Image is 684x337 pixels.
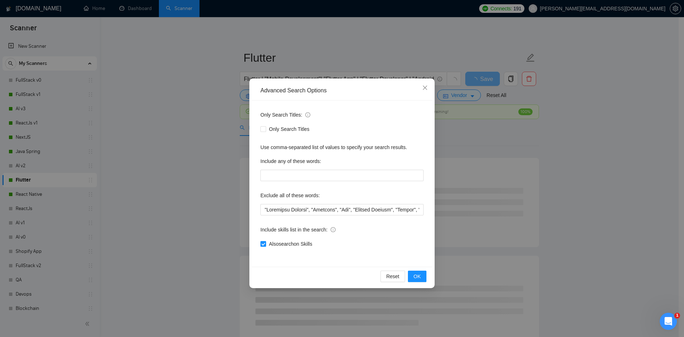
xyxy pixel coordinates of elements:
label: Include any of these words: [260,155,321,167]
span: OK [414,272,421,280]
button: Close [415,78,435,98]
span: Only Search Titles: [260,111,310,119]
iframe: Intercom live chat [660,313,677,330]
label: Exclude all of these words: [260,190,320,201]
span: Also search on Skills [266,240,315,248]
span: 1 [674,313,680,318]
div: Advanced Search Options [260,87,424,95]
span: info-circle [331,227,336,232]
span: Only Search Titles [266,125,312,133]
span: Reset [386,272,399,280]
span: info-circle [305,112,310,117]
button: Reset [380,271,405,282]
span: close [422,85,428,91]
div: Use comma-separated list of values to specify your search results. [260,143,424,151]
span: Include skills list in the search: [260,226,336,234]
button: OK [408,271,426,282]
